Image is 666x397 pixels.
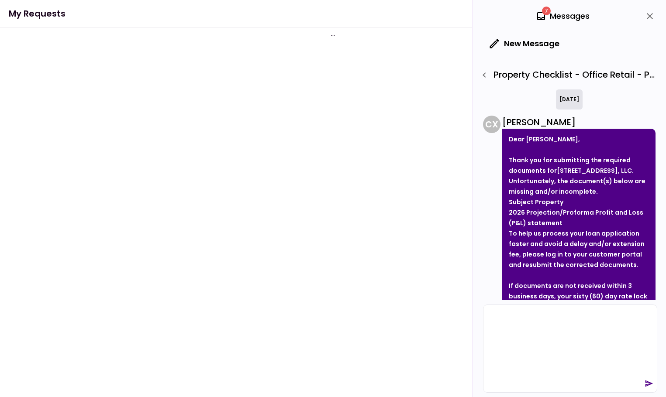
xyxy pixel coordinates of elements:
span: 7 [542,7,551,15]
button: close [642,9,657,24]
div: ... [331,28,335,397]
div: C X [483,116,500,133]
div: Thank you for submitting the required documents for . [509,155,649,176]
iframe: Rich Text Area [483,305,657,389]
div: If documents are not received within 3 business days, your sixty (60) day rate lock may be jeopar... [509,281,649,312]
strong: 2026 Projection/Proforma Profit and Loss (P&L) statement [509,208,643,227]
strong: Subject Property [509,198,563,206]
div: To help us process your loan application faster and avoid a delay and/or extension fee, please lo... [509,228,649,270]
button: send [645,379,653,388]
div: Messages [536,10,590,23]
strong: Unfortunately, the document(s) below are missing and/or incomplete. [509,177,645,196]
button: New Message [483,32,566,55]
div: [PERSON_NAME] [502,116,656,129]
div: Dear [PERSON_NAME], [509,134,649,144]
div: [DATE] [556,89,583,110]
strong: [STREET_ADDRESS], LLC [557,166,632,175]
h1: My Requests [9,5,66,23]
div: Property Checklist - Office Retail - Property Operating Statements [477,68,657,82]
